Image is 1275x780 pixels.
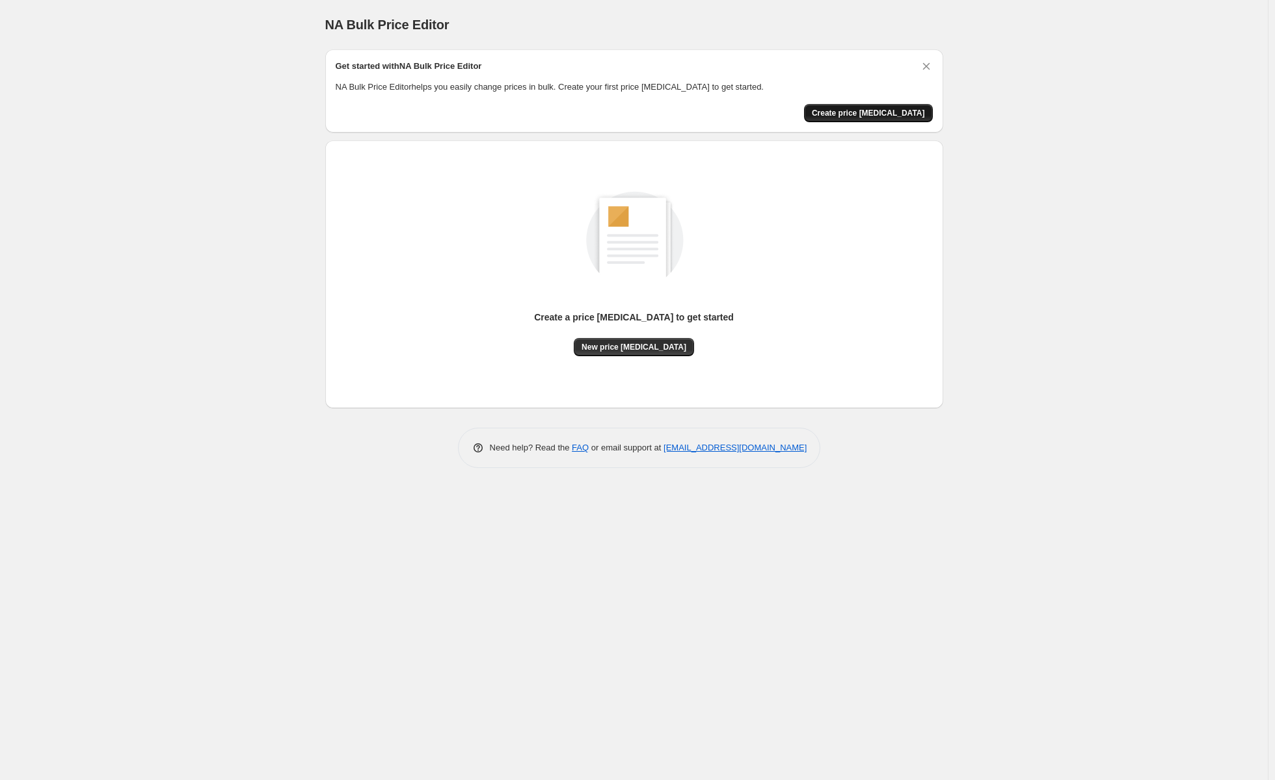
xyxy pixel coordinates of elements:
p: NA Bulk Price Editor helps you easily change prices in bulk. Create your first price [MEDICAL_DAT... [336,81,933,94]
span: NA Bulk Price Editor [325,18,450,32]
button: Dismiss card [920,60,933,73]
a: FAQ [572,443,589,452]
span: Create price [MEDICAL_DATA] [812,108,925,118]
p: Create a price [MEDICAL_DATA] to get started [534,311,734,324]
span: New price [MEDICAL_DATA] [582,342,686,352]
a: [EMAIL_ADDRESS][DOMAIN_NAME] [664,443,807,452]
span: Need help? Read the [490,443,572,452]
button: New price [MEDICAL_DATA] [574,338,694,356]
span: or email support at [589,443,664,452]
h2: Get started with NA Bulk Price Editor [336,60,482,73]
button: Create price change job [804,104,933,122]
